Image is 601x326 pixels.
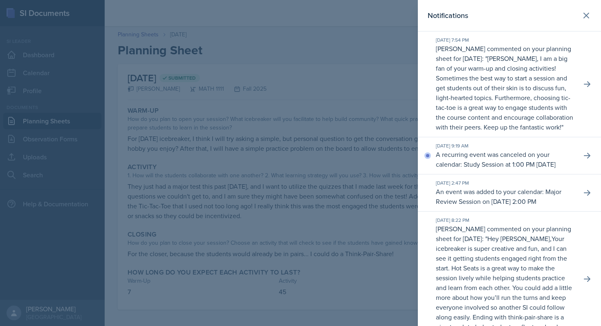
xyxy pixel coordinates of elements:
[436,44,575,132] p: [PERSON_NAME] commented on your planning sheet for [DATE]: " "
[436,187,575,206] p: An event was added to your calendar: Major Review Session on [DATE] 2:00 PM
[428,10,468,21] h2: Notifications
[436,54,573,132] p: [PERSON_NAME], I am a big fan of your warm-up and closing activities! Sometimes the best way to s...
[436,217,575,224] div: [DATE] 8:22 PM
[487,234,552,243] p: Hey [PERSON_NAME],
[436,150,575,169] p: A recurring event was canceled on your calendar: Study Session at 1:00 PM [DATE]
[436,36,575,44] div: [DATE] 7:54 PM
[436,142,575,150] div: [DATE] 9:19 AM
[436,179,575,187] div: [DATE] 2:47 PM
